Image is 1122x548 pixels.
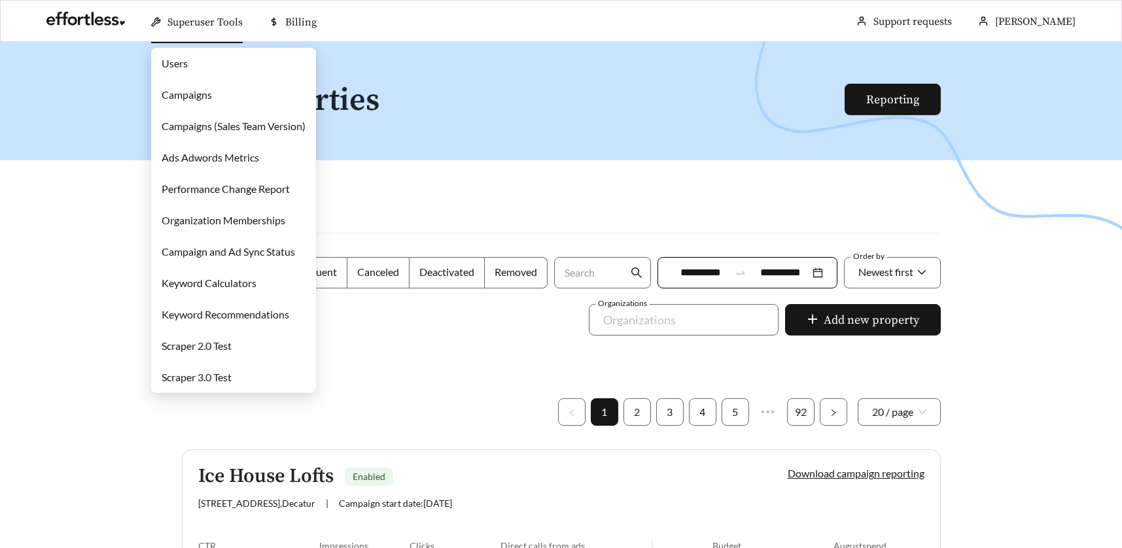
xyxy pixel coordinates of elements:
[722,398,749,426] li: 5
[788,399,814,425] a: 92
[657,399,683,425] a: 3
[162,339,232,352] a: Scraper 2.0 Test
[787,398,815,426] li: 92
[558,398,586,426] button: left
[807,313,818,328] span: plus
[872,399,926,425] span: 20 / page
[845,84,941,115] button: Reporting
[624,399,650,425] a: 2
[995,15,1076,28] span: [PERSON_NAME]
[873,15,952,28] a: Support requests
[690,399,716,425] a: 4
[162,277,256,289] a: Keyword Calculators
[722,399,748,425] a: 5
[591,399,618,425] a: 1
[162,88,212,101] a: Campaigns
[198,498,315,509] span: [STREET_ADDRESS] , Decatur
[558,398,586,426] li: Previous Page
[830,409,837,417] span: right
[820,398,847,426] button: right
[735,267,746,279] span: to
[353,471,385,482] span: Enabled
[858,265,913,278] span: Newest first
[198,466,334,487] h5: Ice House Lofts
[162,308,289,320] a: Keyword Recommendations
[182,84,846,118] h1: All Properties
[326,498,328,509] span: |
[866,92,919,107] a: Reporting
[568,409,576,417] span: left
[656,398,684,426] li: 3
[788,467,924,479] a: Download campaign reporting
[339,498,452,509] span: Campaign start date: [DATE]
[285,16,317,29] span: Billing
[495,265,537,278] span: Removed
[162,371,232,383] a: Scraper 3.0 Test
[162,214,285,226] a: Organization Memberships
[591,398,618,426] li: 1
[623,398,651,426] li: 2
[735,267,746,279] span: swap-right
[162,57,188,69] a: Users
[167,16,243,29] span: Superuser Tools
[754,398,782,426] li: Next 5 Pages
[689,398,716,426] li: 4
[162,245,295,258] a: Campaign and Ad Sync Status
[631,267,642,279] span: search
[785,304,941,335] button: plusAdd new property
[820,398,847,426] li: Next Page
[162,182,290,195] a: Performance Change Report
[754,398,782,426] span: •••
[858,398,941,426] div: Page Size
[824,311,919,329] span: Add new property
[419,265,474,278] span: Deactivated
[162,151,259,163] a: Ads Adwords Metrics
[357,265,399,278] span: Canceled
[162,120,306,132] a: Campaigns (Sales Team Version)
